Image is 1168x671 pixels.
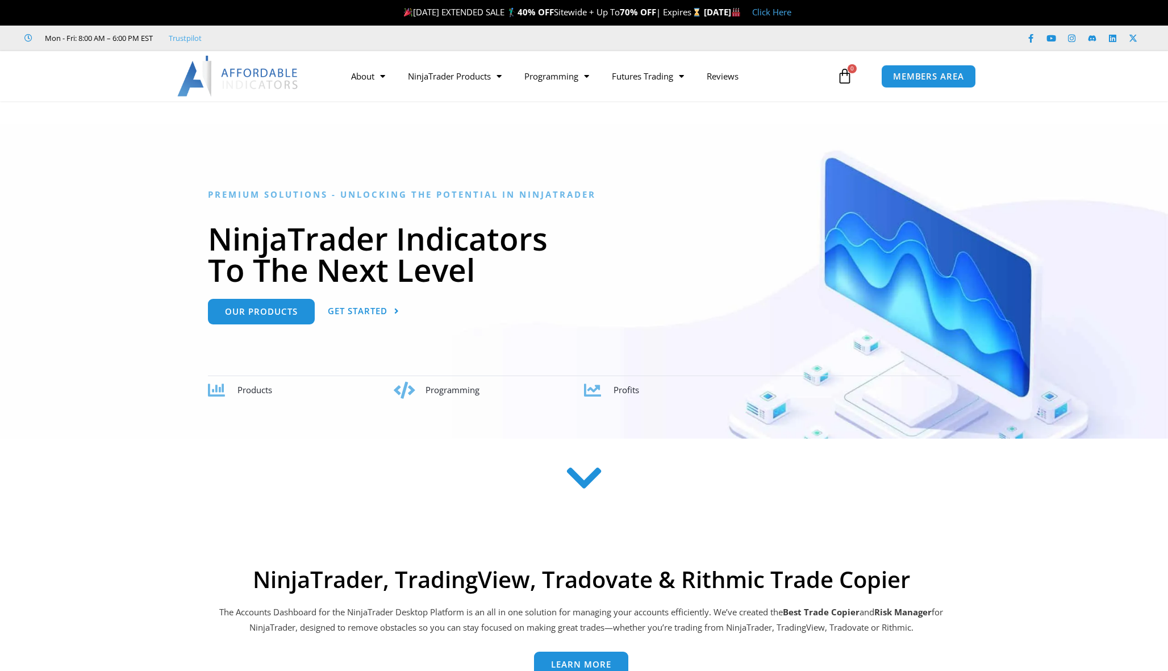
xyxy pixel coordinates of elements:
a: Programming [513,63,600,89]
img: 🏭 [732,8,740,16]
span: 0 [848,64,857,73]
a: Get Started [328,299,399,324]
strong: 40% OFF [518,6,554,18]
img: ⌛ [693,8,701,16]
span: Mon - Fri: 8:00 AM – 6:00 PM EST [42,31,153,45]
span: Profits [614,384,639,395]
a: MEMBERS AREA [881,65,976,88]
span: Products [237,384,272,395]
span: Programming [426,384,479,395]
img: 🎉 [404,8,412,16]
a: Futures Trading [600,63,695,89]
span: Learn more [551,660,611,669]
img: LogoAI | Affordable Indicators – NinjaTrader [177,56,299,97]
a: Trustpilot [169,31,202,45]
a: 0 [820,60,870,93]
a: Click Here [752,6,791,18]
h2: NinjaTrader, TradingView, Tradovate & Rithmic Trade Copier [218,566,945,593]
span: MEMBERS AREA [893,72,964,81]
span: [DATE] EXTENDED SALE 🏌️‍♂️ Sitewide + Up To | Expires [401,6,703,18]
a: Reviews [695,63,750,89]
a: About [340,63,397,89]
a: NinjaTrader Products [397,63,513,89]
span: Get Started [328,307,387,315]
a: Our Products [208,299,315,324]
p: The Accounts Dashboard for the NinjaTrader Desktop Platform is an all in one solution for managin... [218,605,945,636]
h6: Premium Solutions - Unlocking the Potential in NinjaTrader [208,189,961,200]
strong: Risk Manager [874,606,932,618]
h1: NinjaTrader Indicators To The Next Level [208,223,961,285]
b: Best Trade Copier [783,606,860,618]
nav: Menu [340,63,834,89]
strong: [DATE] [704,6,741,18]
span: Our Products [225,307,298,316]
strong: 70% OFF [620,6,656,18]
